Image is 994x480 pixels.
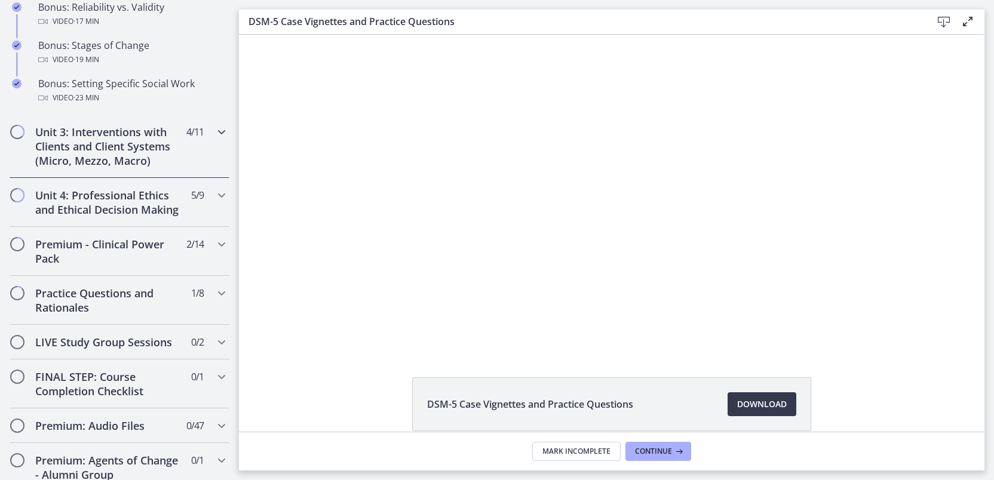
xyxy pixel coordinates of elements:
div: Bonus: Setting Specific Social Work [38,76,225,105]
span: 0 / 2 [191,335,204,349]
div: Video [38,53,225,67]
span: 2 / 14 [186,237,204,251]
span: Download [737,397,787,411]
span: Continue [635,447,672,456]
button: Continue [625,442,691,461]
span: 1 / 8 [191,286,204,300]
h2: Premium - Clinical Power Pack [35,237,181,266]
span: · 19 min [73,53,99,67]
span: 0 / 1 [191,370,204,384]
i: Completed [12,41,22,50]
button: Mark Incomplete [532,442,621,461]
span: Mark Incomplete [542,447,610,456]
span: 4 / 11 [186,125,204,139]
h2: FINAL STEP: Course Completion Checklist [35,370,181,398]
span: DSM-5 Case Vignettes and Practice Questions [427,397,633,411]
i: Completed [12,79,22,88]
div: Bonus: Stages of Change [38,38,225,67]
span: 5 / 9 [191,188,204,202]
h2: Unit 4: Professional Ethics and Ethical Decision Making [35,188,181,217]
h2: Unit 3: Interventions with Clients and Client Systems (Micro, Mezzo, Macro) [35,125,181,168]
h3: DSM-5 Case Vignettes and Practice Questions [249,14,913,29]
div: Video [38,91,225,105]
span: · 23 min [73,91,99,105]
h2: Practice Questions and Rationales [35,286,181,315]
span: 0 / 1 [191,453,204,467]
h2: LIVE Study Group Sessions [35,335,181,349]
h2: Premium: Audio Files [35,419,181,433]
iframe: Video Lesson [239,35,984,350]
div: Video [38,14,225,29]
span: 0 / 47 [186,419,204,433]
span: · 17 min [73,14,99,29]
i: Completed [12,2,22,12]
a: Download [728,392,796,416]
